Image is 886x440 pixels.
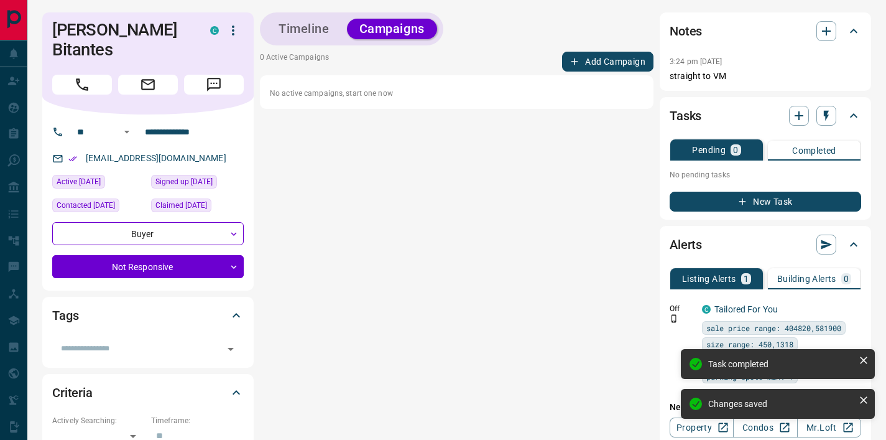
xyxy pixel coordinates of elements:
p: New Alert: [670,401,861,414]
div: Tags [52,301,244,330]
svg: Email Verified [68,154,77,163]
span: Message [184,75,244,95]
span: Call [52,75,112,95]
h2: Alerts [670,235,702,255]
div: Not Responsive [52,255,244,278]
button: New Task [670,192,861,212]
p: Listing Alerts [682,274,736,283]
div: Wed Sep 03 2025 [52,175,145,192]
span: Claimed [DATE] [155,199,207,212]
p: No active campaigns, start one now [270,88,644,99]
div: Changes saved [708,399,854,409]
h2: Tasks [670,106,701,126]
p: Completed [792,146,836,155]
h1: [PERSON_NAME] Bitantes [52,20,192,60]
button: Campaigns [347,19,437,39]
div: Thu Sep 04 2025 [151,199,244,216]
svg: Push Notification Only [670,314,678,323]
div: Notes [670,16,861,46]
button: Open [222,340,239,358]
button: Add Campaign [562,52,653,72]
p: No pending tasks [670,166,861,184]
button: Open [119,124,134,139]
p: Timeframe: [151,415,244,426]
a: Property [670,418,734,438]
div: Buyer [52,222,244,245]
span: Signed up [DATE] [155,176,213,188]
p: 1 [744,274,749,283]
span: sale price range: 404820,581900 [706,322,841,334]
div: condos.ca [702,305,711,314]
div: Alerts [670,230,861,260]
div: condos.ca [210,26,219,35]
p: Pending [692,146,726,154]
h2: Criteria [52,383,93,403]
p: 0 [733,146,738,154]
p: Building Alerts [777,274,836,283]
a: Tailored For You [714,304,778,314]
div: Tasks [670,101,861,131]
p: 0 Active Campaigns [260,52,329,72]
p: straight to VM [670,70,861,83]
span: Email [118,75,178,95]
span: Active [DATE] [57,176,101,188]
div: Task completed [708,359,854,369]
h2: Notes [670,21,702,41]
div: Tue Apr 06 2021 [52,199,145,216]
button: Timeline [266,19,342,39]
a: [EMAIL_ADDRESS][DOMAIN_NAME] [86,153,226,163]
span: size range: 450,1318 [706,338,793,350]
h2: Tags [52,306,78,325]
p: 3:24 pm [DATE] [670,57,722,66]
p: Off [670,303,694,314]
span: Contacted [DATE] [57,199,115,212]
p: 0 [844,274,849,283]
p: Actively Searching: [52,415,145,426]
div: Criteria [52,378,244,408]
div: Thu Mar 18 2021 [151,175,244,192]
